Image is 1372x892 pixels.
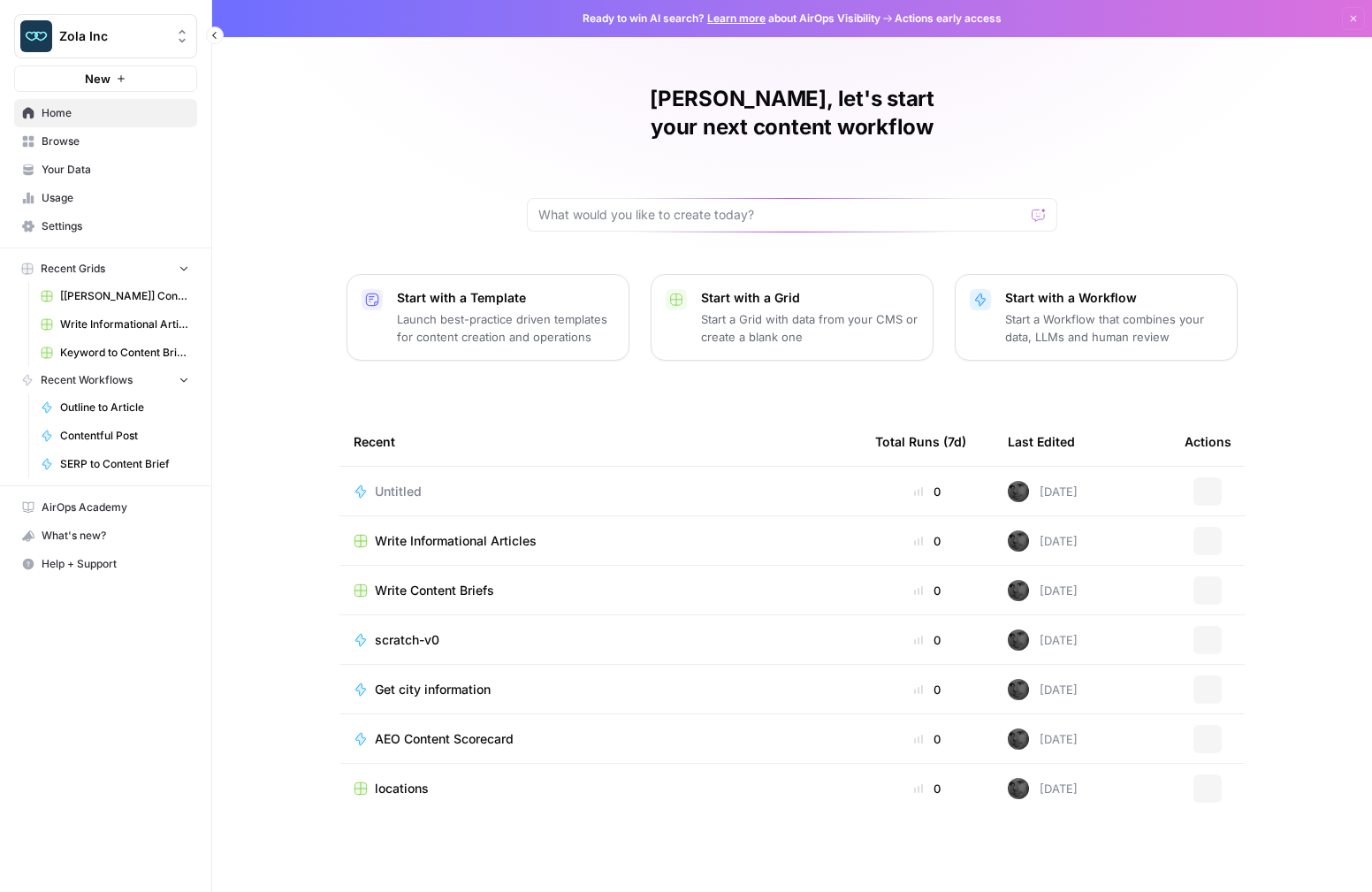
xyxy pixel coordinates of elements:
div: [DATE] [1008,728,1078,750]
span: Contentful Post [60,428,189,444]
div: 0 [875,582,979,599]
button: Recent Grids [14,255,197,282]
span: Write Informational Articles [375,532,537,550]
span: Actions early access [895,11,1002,27]
button: Workspace: Zola Inc [14,14,197,58]
span: Settings [42,218,189,234]
span: Your Data [42,162,189,178]
span: Browse [42,133,189,149]
a: Write Informational Articles [354,532,847,550]
span: Zola Inc [59,27,166,45]
a: Outline to Article [33,393,197,422]
img: 9xsh5jf2p113h9zipletnx6hulo5 [1008,728,1029,750]
img: 9xsh5jf2p113h9zipletnx6hulo5 [1008,778,1029,799]
a: scratch-v0 [354,631,847,649]
span: Untitled [375,483,422,500]
button: Start with a TemplateLaunch best-practice driven templates for content creation and operations [347,274,629,361]
a: Home [14,99,197,127]
a: Contentful Post [33,422,197,450]
div: 0 [875,730,979,748]
span: Get city information [375,681,491,698]
a: Settings [14,212,197,240]
a: Untitled [354,483,847,500]
span: Keyword to Content Brief Grid [60,345,189,361]
span: Usage [42,190,189,206]
a: [[PERSON_NAME]] Content Creation [33,282,197,310]
a: Get city information [354,681,847,698]
img: 9xsh5jf2p113h9zipletnx6hulo5 [1008,580,1029,601]
img: 9xsh5jf2p113h9zipletnx6hulo5 [1008,481,1029,502]
a: Learn more [707,11,766,25]
div: 0 [875,532,979,550]
div: 0 [875,483,979,500]
a: Write Content Briefs [354,582,847,599]
a: Your Data [14,156,197,184]
div: Actions [1185,417,1231,466]
div: What's new? [15,522,196,549]
a: AEO Content Scorecard [354,730,847,748]
div: [DATE] [1008,530,1078,552]
div: 0 [875,681,979,698]
a: Keyword to Content Brief Grid [33,339,197,367]
p: Start with a Template [397,289,614,307]
span: SERP to Content Brief [60,456,189,472]
span: locations [375,780,429,797]
img: 9xsh5jf2p113h9zipletnx6hulo5 [1008,679,1029,700]
div: [DATE] [1008,778,1078,799]
img: Zola Inc Logo [20,20,52,52]
a: Browse [14,127,197,156]
p: Start a Grid with data from your CMS or create a blank one [701,310,918,346]
p: Launch best-practice driven templates for content creation and operations [397,310,614,346]
img: 9xsh5jf2p113h9zipletnx6hulo5 [1008,629,1029,651]
span: Outline to Article [60,400,189,416]
span: AEO Content Scorecard [375,730,514,748]
span: Recent Grids [41,261,105,277]
div: [DATE] [1008,580,1078,601]
span: New [85,70,111,88]
div: 0 [875,780,979,797]
button: New [14,65,197,92]
a: Write Informational Article [33,310,197,339]
p: Start a Workflow that combines your data, LLMs and human review [1005,310,1223,346]
div: [DATE] [1008,679,1078,700]
a: AirOps Academy [14,493,197,522]
button: Start with a WorkflowStart a Workflow that combines your data, LLMs and human review [955,274,1238,361]
div: Last Edited [1008,417,1075,466]
button: Start with a GridStart a Grid with data from your CMS or create a blank one [651,274,934,361]
span: Write Informational Article [60,316,189,332]
div: 0 [875,631,979,649]
a: SERP to Content Brief [33,450,197,478]
span: Help + Support [42,556,189,572]
a: locations [354,780,847,797]
h1: [PERSON_NAME], let's start your next content workflow [527,85,1057,141]
span: Home [42,105,189,121]
div: [DATE] [1008,481,1078,502]
div: Recent [354,417,847,466]
span: Ready to win AI search? about AirOps Visibility [583,11,880,27]
input: What would you like to create today? [538,206,1025,224]
a: Usage [14,184,197,212]
span: AirOps Academy [42,499,189,515]
button: What's new? [14,522,197,550]
button: Help + Support [14,550,197,578]
span: scratch-v0 [375,631,439,649]
span: Recent Workflows [41,372,133,388]
button: Recent Workflows [14,367,197,393]
p: Start with a Workflow [1005,289,1223,307]
div: [DATE] [1008,629,1078,651]
span: [[PERSON_NAME]] Content Creation [60,288,189,304]
div: Total Runs (7d) [875,417,966,466]
span: Write Content Briefs [375,582,494,599]
p: Start with a Grid [701,289,918,307]
img: 9xsh5jf2p113h9zipletnx6hulo5 [1008,530,1029,552]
